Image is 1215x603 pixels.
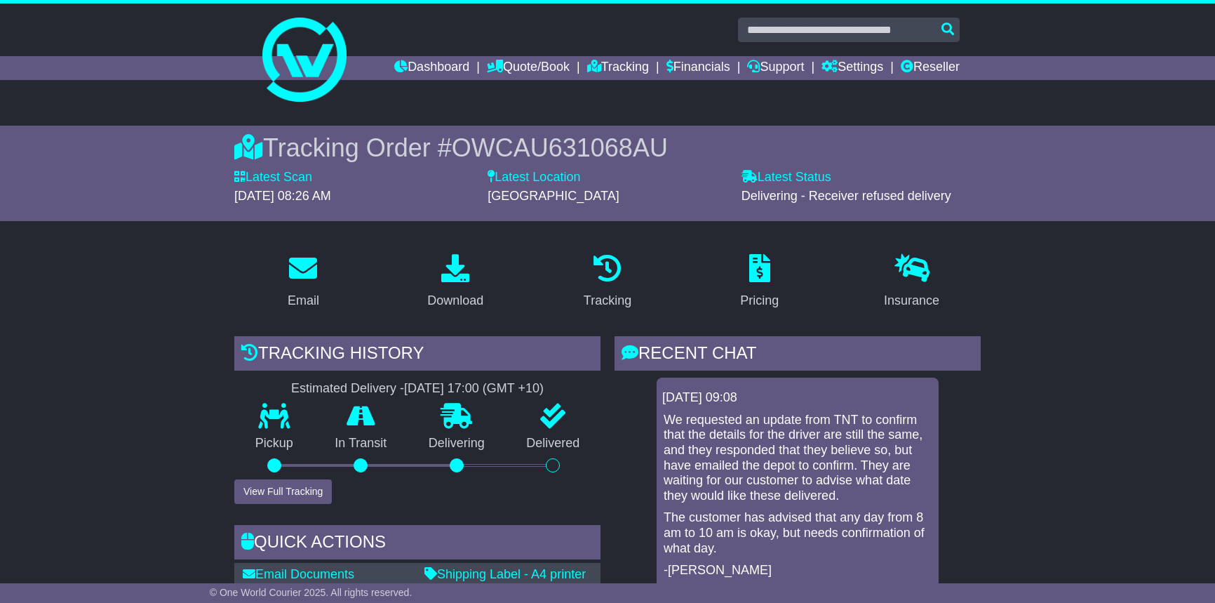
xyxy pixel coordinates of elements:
div: [DATE] 17:00 (GMT +10) [404,381,544,397]
div: Estimated Delivery - [234,381,600,397]
label: Latest Location [488,170,580,185]
span: [DATE] 08:26 AM [234,189,331,203]
a: Quote/Book [487,56,570,80]
a: Tracking [587,56,649,80]
a: Email [278,249,328,315]
p: The customer has advised that any day from 8 am to 10 am is okay, but needs confirmation of what ... [664,510,932,556]
label: Latest Status [741,170,831,185]
span: Delivering - Receiver refused delivery [741,189,951,203]
div: Tracking [584,291,631,310]
a: Dashboard [394,56,469,80]
a: Tracking [575,249,640,315]
p: -[PERSON_NAME] [664,563,932,578]
p: Delivered [506,436,601,451]
div: Tracking history [234,336,600,374]
a: Settings [821,56,883,80]
span: [GEOGRAPHIC_DATA] [488,189,619,203]
div: Download [427,291,483,310]
span: © One World Courier 2025. All rights reserved. [210,587,412,598]
div: Insurance [884,291,939,310]
a: Insurance [875,249,948,315]
div: Tracking Order # [234,133,981,163]
p: We requested an update from TNT to confirm that the details for the driver are still the same, an... [664,413,932,504]
a: Pricing [731,249,788,315]
div: Pricing [740,291,779,310]
div: Quick Actions [234,525,600,563]
div: Email [288,291,319,310]
a: Shipping Label - A4 printer [424,567,586,581]
div: [DATE] 09:08 [662,390,933,406]
a: Download [418,249,492,315]
p: Pickup [234,436,314,451]
label: Latest Scan [234,170,312,185]
p: In Transit [314,436,408,451]
div: RECENT CHAT [615,336,981,374]
a: Support [747,56,804,80]
p: Delivering [408,436,506,451]
a: Financials [666,56,730,80]
a: Reseller [901,56,960,80]
a: Email Documents [243,567,354,581]
span: OWCAU631068AU [452,133,668,162]
button: View Full Tracking [234,479,332,504]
